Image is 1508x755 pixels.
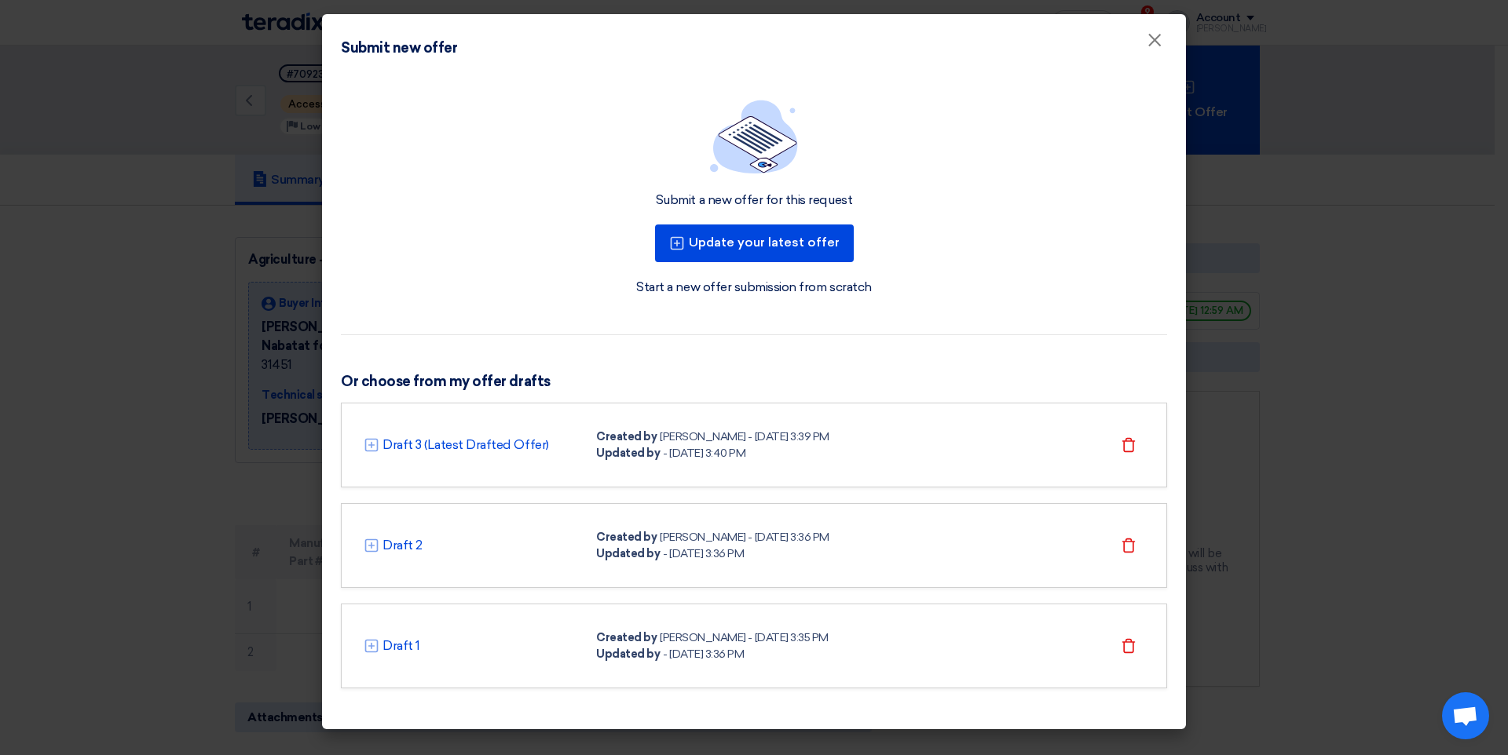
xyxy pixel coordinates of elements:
[382,636,420,655] a: Draft 1
[636,278,871,297] a: Start a new offer submission from scratch
[596,429,657,445] div: Created by
[382,536,423,555] a: Draft 2
[341,373,1167,390] h3: Or choose from my offer drafts
[655,224,854,262] button: Update your latest offer
[710,100,798,173] img: empty_state_list.svg
[660,629,829,646] div: [PERSON_NAME] - [DATE] 3:35 PM
[1147,28,1162,60] span: ×
[596,529,657,545] div: Created by
[1442,692,1489,739] div: Open chat
[660,529,829,545] div: [PERSON_NAME] - [DATE] 3:36 PM
[382,436,549,454] a: Draft 3 (Latest Drafted Offer)
[596,445,660,461] div: Updated by
[596,545,660,562] div: Updated by
[656,192,852,209] div: Submit a new offer for this request
[663,545,744,562] div: - [DATE] 3:36 PM
[596,646,660,662] div: Updated by
[1134,25,1175,57] button: Close
[596,629,657,646] div: Created by
[660,429,829,445] div: [PERSON_NAME] - [DATE] 3:39 PM
[663,646,744,662] div: - [DATE] 3:36 PM
[341,38,457,59] div: Submit new offer
[663,445,745,461] div: - [DATE] 3:40 PM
